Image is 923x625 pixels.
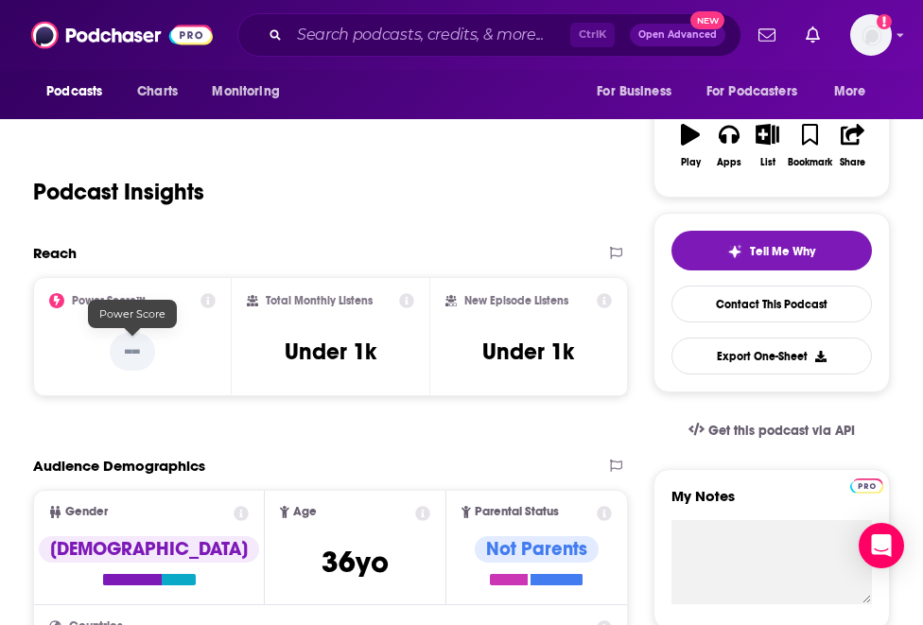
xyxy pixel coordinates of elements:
button: Apps [710,112,749,180]
span: Charts [137,78,178,105]
button: open menu [821,74,890,110]
a: Get this podcast via API [673,408,870,454]
h2: Audience Demographics [33,457,205,475]
span: Tell Me Why [750,244,815,259]
div: Share [840,157,865,168]
svg: Add a profile image [877,14,892,29]
h2: Power Score™ [72,294,146,307]
span: Gender [65,506,108,518]
button: List [748,112,787,180]
span: Ctrl K [570,23,615,47]
button: Play [671,112,710,180]
a: Charts [125,74,189,110]
img: User Profile [850,14,892,56]
img: Podchaser - Follow, Share and Rate Podcasts [31,17,213,53]
span: Open Advanced [638,30,717,40]
h2: New Episode Listens [464,294,568,307]
a: Show notifications dropdown [798,19,827,51]
span: New [690,11,724,29]
button: open menu [694,74,825,110]
h2: Reach [33,244,77,262]
button: open menu [199,74,304,110]
a: Pro website [850,476,883,494]
a: Show notifications dropdown [751,19,783,51]
label: My Notes [671,487,872,520]
div: Play [681,157,701,168]
button: Bookmark [787,112,833,180]
a: Contact This Podcast [671,286,872,322]
span: Parental Status [475,506,559,518]
span: 36 yo [322,544,389,581]
div: List [760,157,775,168]
span: Monitoring [212,78,279,105]
div: Not Parents [475,536,599,563]
span: More [834,78,866,105]
div: [DEMOGRAPHIC_DATA] [39,536,259,563]
button: Share [833,112,872,180]
img: tell me why sparkle [727,244,742,259]
div: Search podcasts, credits, & more... [237,13,741,57]
span: Get this podcast via API [708,423,855,439]
h2: Total Monthly Listens [266,294,373,307]
button: Open AdvancedNew [630,24,725,46]
span: For Business [597,78,671,105]
span: For Podcasters [706,78,797,105]
h3: Under 1k [482,338,574,366]
button: Export One-Sheet [671,338,872,374]
span: Podcasts [46,78,102,105]
button: open menu [583,74,695,110]
img: Podchaser Pro [850,478,883,494]
button: open menu [33,74,127,110]
button: Show profile menu [850,14,892,56]
div: Bookmark [788,157,832,168]
div: Power Score [88,300,177,328]
span: Logged in as mtraynor [850,14,892,56]
h3: Under 1k [285,338,376,366]
div: Open Intercom Messenger [859,523,904,568]
div: Apps [717,157,741,168]
h1: Podcast Insights [33,178,204,206]
p: -- [110,333,155,371]
input: Search podcasts, credits, & more... [289,20,570,50]
button: tell me why sparkleTell Me Why [671,231,872,270]
span: Age [293,506,317,518]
